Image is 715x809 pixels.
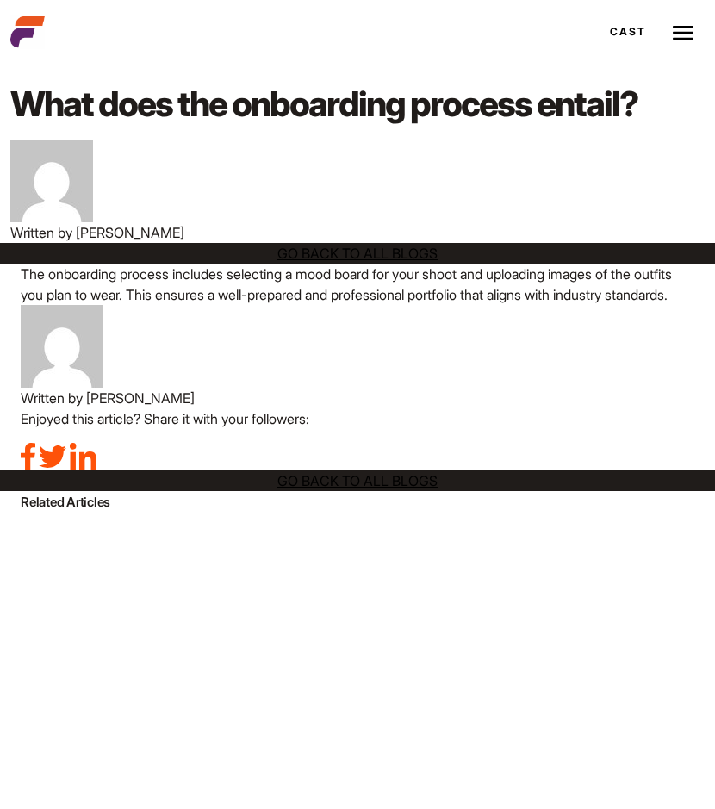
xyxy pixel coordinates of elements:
a: Cast [594,9,662,55]
img: Share to Twitter [39,445,66,468]
img: cropped-aefm-brand-fav-22-square.png [10,15,45,49]
img: 080cc903b8e1be2ed3ad276b6b7dab992f3fc0fefa77527f5f891c2d7a8c8dfb [10,140,93,222]
h1: What does the onboarding process entail? [10,83,705,126]
h6: Related Articles [21,491,694,513]
img: 080cc903b8e1be2ed3ad276b6b7dab992f3fc0fefa77527f5f891c2d7a8c8dfb [21,305,103,388]
img: Burger icon [673,22,693,43]
p: The onboarding process includes selecting a mood board for your shoot and uploading images of the... [21,264,694,305]
p: Enjoyed this article? Share it with your followers: [21,408,694,429]
a: Go back to all blogs [277,245,438,262]
p: Written by [PERSON_NAME] [21,388,694,408]
a: Go back to all blogs [277,472,438,489]
p: Written by [PERSON_NAME] [10,222,705,243]
img: Share to Facebook [21,443,35,470]
img: Share to LinkedIn [70,443,97,470]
